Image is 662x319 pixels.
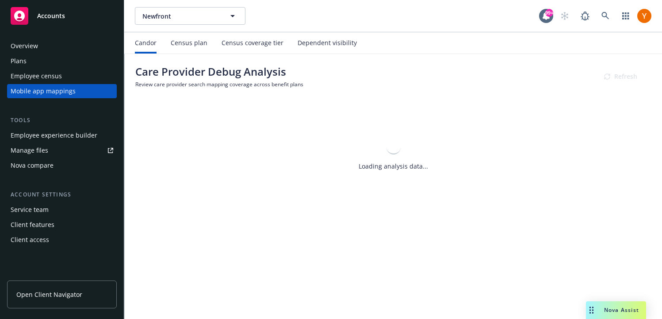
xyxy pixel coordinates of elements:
[597,7,614,25] a: Search
[7,143,117,158] a: Manage files
[11,39,38,53] div: Overview
[576,7,594,25] a: Report a Bug
[7,116,117,125] div: Tools
[11,143,48,158] div: Manage files
[135,7,245,25] button: Newfront
[11,128,97,142] div: Employee experience builder
[11,218,54,232] div: Client features
[7,128,117,142] a: Employee experience builder
[7,158,117,173] a: Nova compare
[7,54,117,68] a: Plans
[7,4,117,28] a: Accounts
[135,39,157,46] div: Candor
[586,301,646,319] button: Nova Assist
[37,12,65,19] span: Accounts
[617,7,635,25] a: Switch app
[142,12,219,21] span: Newfront
[7,39,117,53] a: Overview
[359,161,428,171] p: Loading analysis data...
[7,218,117,232] a: Client features
[7,69,117,83] a: Employee census
[222,39,283,46] div: Census coverage tier
[604,306,639,314] span: Nova Assist
[135,65,303,79] h1: Care Provider Debug Analysis
[11,203,49,217] div: Service team
[11,54,27,68] div: Plans
[7,190,117,199] div: Account settings
[556,7,574,25] a: Start snowing
[11,84,76,98] div: Mobile app mappings
[11,69,62,83] div: Employee census
[545,9,553,17] div: 99+
[7,84,117,98] a: Mobile app mappings
[637,9,651,23] img: photo
[586,301,597,319] div: Drag to move
[135,81,303,88] p: Review care provider search mapping coverage across benefit plans
[298,39,357,46] div: Dependent visibility
[11,233,49,247] div: Client access
[16,290,82,299] span: Open Client Navigator
[7,233,117,247] a: Client access
[11,158,54,173] div: Nova compare
[7,203,117,217] a: Service team
[171,39,207,46] div: Census plan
